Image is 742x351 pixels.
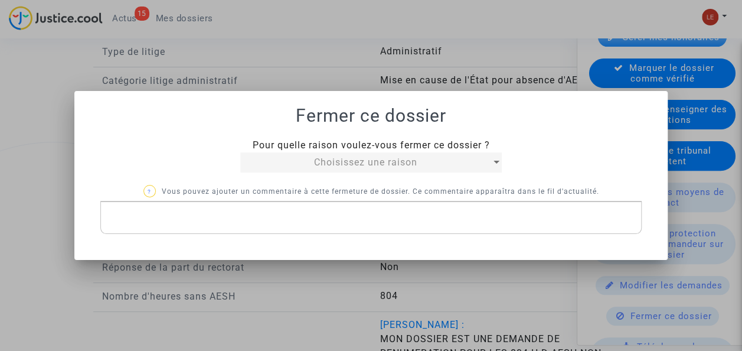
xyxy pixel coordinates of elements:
span: Choisissez une raison [314,157,417,168]
div: Rich Text Editor, main [100,201,642,235]
span: Pour quelle raison voulez-vous fermer ce dossier ? [252,139,489,151]
h1: Fermer ce dossier [89,105,654,126]
span: ? [148,188,151,195]
p: Vous pouvez ajouter un commentaire à cette fermeture de dossier. Ce commentaire apparaîtra dans l... [100,184,642,199]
